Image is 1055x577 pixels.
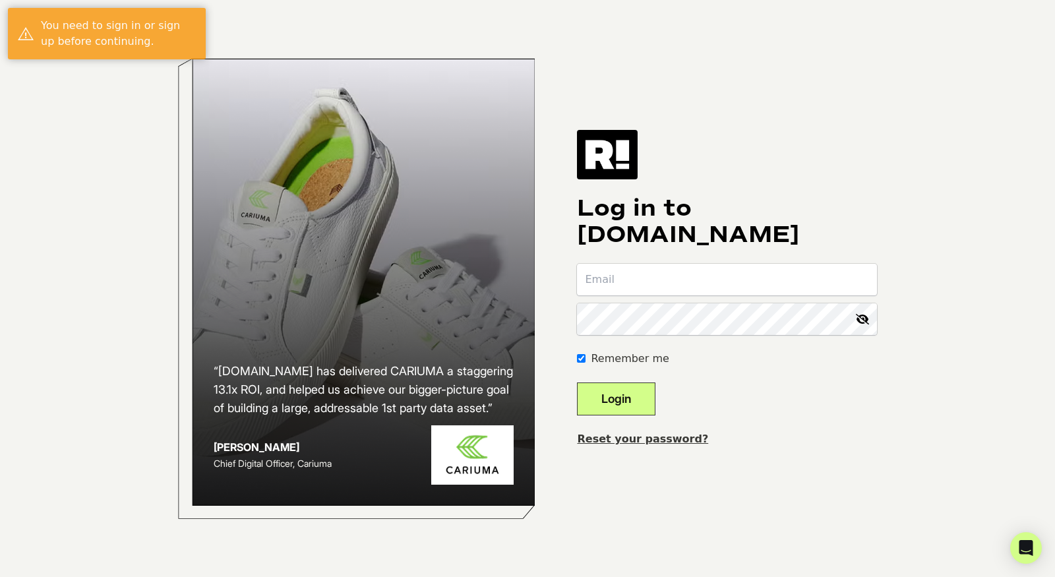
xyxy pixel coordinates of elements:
[577,433,708,445] a: Reset your password?
[591,351,669,367] label: Remember me
[577,382,655,415] button: Login
[41,18,196,49] div: You need to sign in or sign up before continuing.
[431,425,514,485] img: Cariuma
[577,195,877,248] h1: Log in to [DOMAIN_NAME]
[577,264,877,295] input: Email
[214,362,514,417] h2: “[DOMAIN_NAME] has delivered CARIUMA a staggering 13.1x ROI, and helped us achieve our bigger-pic...
[1010,532,1042,564] div: Open Intercom Messenger
[214,440,299,454] strong: [PERSON_NAME]
[214,458,332,469] span: Chief Digital Officer, Cariuma
[577,130,638,179] img: Retention.com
